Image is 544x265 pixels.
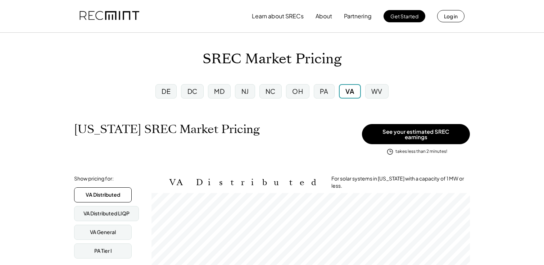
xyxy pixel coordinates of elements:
div: DE [162,87,171,96]
div: VA Distributed [86,191,120,198]
button: Log in [437,10,464,22]
div: PA Tier I [94,247,112,255]
div: MD [214,87,225,96]
div: OH [292,87,303,96]
div: WV [371,87,382,96]
h1: [US_STATE] SREC Market Pricing [74,122,260,136]
button: Partnering [344,9,372,23]
button: Learn about SRECs [252,9,304,23]
img: recmint-logotype%403x.png [80,4,139,28]
div: Show pricing for: [74,175,114,182]
h2: VA Distributed [169,177,321,188]
div: VA General [90,229,116,236]
button: About [316,9,332,23]
div: PA [320,87,328,96]
button: See your estimated SREC earnings [362,124,470,144]
div: VA [345,87,354,96]
button: Get Started [384,10,425,22]
h1: SREC Market Pricing [203,51,341,68]
div: NC [266,87,276,96]
div: VA Distributed LIQP [83,210,130,217]
div: NJ [241,87,249,96]
div: For solar systems in [US_STATE] with a capacity of 1 MW or less. [331,175,470,189]
div: takes less than 2 minutes! [395,149,447,155]
div: DC [187,87,198,96]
